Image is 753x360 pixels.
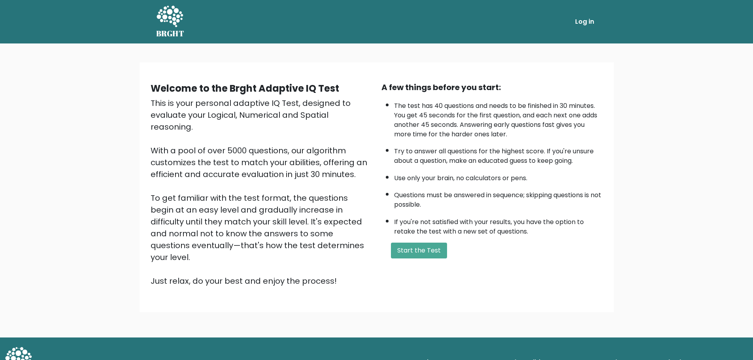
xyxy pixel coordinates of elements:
[572,14,597,30] a: Log in
[391,243,447,258] button: Start the Test
[156,3,185,40] a: BRGHT
[394,213,603,236] li: If you're not satisfied with your results, you have the option to retake the test with a new set ...
[394,187,603,209] li: Questions must be answered in sequence; skipping questions is not possible.
[151,82,339,95] b: Welcome to the Brght Adaptive IQ Test
[381,81,603,93] div: A few things before you start:
[151,97,372,287] div: This is your personal adaptive IQ Test, designed to evaluate your Logical, Numerical and Spatial ...
[394,143,603,166] li: Try to answer all questions for the highest score. If you're unsure about a question, make an edu...
[156,29,185,38] h5: BRGHT
[394,170,603,183] li: Use only your brain, no calculators or pens.
[394,97,603,139] li: The test has 40 questions and needs to be finished in 30 minutes. You get 45 seconds for the firs...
